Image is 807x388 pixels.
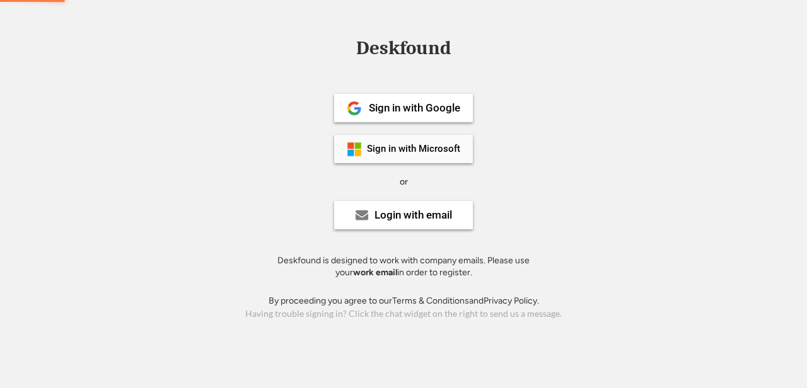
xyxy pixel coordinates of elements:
div: Deskfound [350,38,457,58]
div: Sign in with Microsoft [367,144,460,154]
div: By proceeding you agree to our and [269,295,539,307]
a: Terms & Conditions [392,295,469,306]
div: or [400,176,408,188]
img: ms-symbollockup_mssymbol_19.png [347,142,362,157]
div: Login with email [374,210,452,220]
img: 1024px-Google__G__Logo.svg.png [347,101,362,116]
a: Privacy Policy. [484,295,539,306]
div: Sign in with Google [369,103,460,113]
div: Deskfound is designed to work with company emails. Please use your in order to register. [262,254,545,279]
strong: work email [353,267,397,278]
